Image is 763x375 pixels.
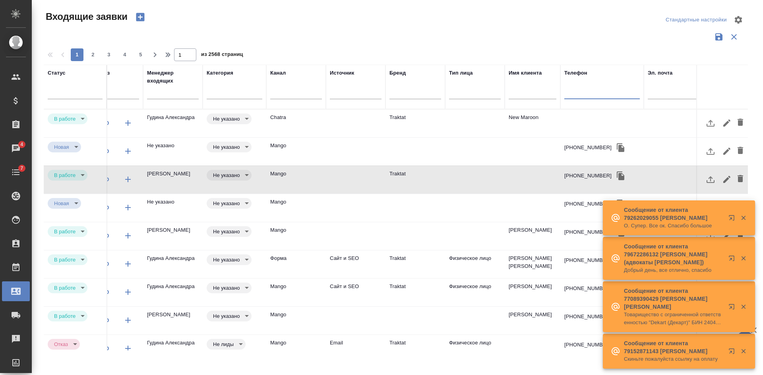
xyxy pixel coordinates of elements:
button: Удалить [734,198,747,217]
div: [PHONE_NUMBER] [564,256,612,264]
button: Не указано [211,200,242,207]
button: 2 [87,48,99,61]
div: Категория [207,69,233,77]
td: Сайт и SEO [326,250,385,278]
button: Создать заказ [118,226,137,245]
button: Создать заказ [118,339,137,358]
div: Источник [330,69,354,77]
div: split button [664,14,729,26]
button: Новая [52,200,72,207]
button: Загрузить файл [701,170,720,189]
button: Сохранить фильтры [711,29,726,44]
button: В работе [52,115,78,122]
div: В работе [48,254,87,265]
button: Загрузить файл [701,142,720,161]
div: В работе [48,339,80,350]
button: Редактировать [720,170,734,189]
button: Создать [131,10,150,24]
td: Email [326,335,385,363]
td: Traktat [385,110,445,137]
div: В работе [207,283,252,293]
span: 5 [134,51,147,59]
button: Создать заказ [118,254,137,273]
p: О. Супер. Все ок. Спасибо большое [624,222,723,230]
button: Не указано [211,228,242,235]
div: В работе [48,170,87,181]
p: Сообщение от клиента 79672286132 [PERSON_NAME] (адвокаты [PERSON_NAME]) [624,242,723,266]
div: В работе [207,142,252,152]
div: В работе [48,142,81,152]
button: Не указано [211,256,242,263]
button: Создать заказ [118,283,137,302]
button: 3 [103,48,115,61]
td: Traktat [385,250,445,278]
p: Скиньте пожалуйста ссылку на оплату [624,355,723,363]
td: Физическое лицо [445,335,505,363]
button: Не указано [211,285,242,291]
td: Mango [266,166,326,194]
div: В работе [207,226,252,237]
td: Chatra [266,110,326,137]
td: [PERSON_NAME] [143,222,203,250]
button: Закрыть [735,348,751,355]
span: 2 [87,51,99,59]
span: 7 [15,164,28,172]
div: Канал [270,69,286,77]
td: Физическое лицо [445,250,505,278]
div: В работе [207,113,252,124]
button: Не лиды [211,341,236,348]
div: [PHONE_NUMBER] [564,172,612,180]
span: 3 [103,51,115,59]
div: В работе [207,170,252,181]
div: Бренд [389,69,406,77]
td: Сайт и SEO [326,279,385,306]
td: [PERSON_NAME] [505,307,560,335]
td: Форма [266,250,326,278]
button: Скопировать [615,170,627,182]
td: Физическое лицо [445,279,505,306]
button: Создать заказ [118,170,137,189]
td: [PERSON_NAME] [PERSON_NAME] [505,250,560,278]
td: [PERSON_NAME] [505,222,560,250]
div: В работе [48,226,87,237]
td: Traktat [385,279,445,306]
button: Новая [52,144,72,150]
div: Эл. почта [648,69,672,77]
button: Скопировать [615,198,627,210]
td: Не указано [143,138,203,165]
button: Открыть в новой вкладке [724,343,743,362]
td: Mango [266,279,326,306]
button: Создать заказ [118,311,137,330]
p: Сообщение от клиента 79152871143 [PERSON_NAME] [624,339,723,355]
a: 4 [2,138,30,158]
div: В работе [207,311,252,321]
a: 7 [2,162,30,182]
div: В работе [207,198,252,209]
button: Редактировать [720,142,734,161]
span: 4 [15,140,28,148]
button: 4 [118,48,131,61]
td: [PERSON_NAME] [143,307,203,335]
td: Mango [266,194,326,222]
span: Настроить таблицу [729,10,748,29]
div: [PHONE_NUMBER] [564,285,612,292]
td: New Maroon [505,110,560,137]
button: Загрузить файл [701,198,720,217]
div: [PHONE_NUMBER] [564,200,612,208]
p: Сообщение от клиента 77089390429 [PERSON_NAME] [PERSON_NAME] [624,287,723,311]
div: Телефон [564,69,587,77]
button: Не указано [211,313,242,319]
button: Открыть в новой вкладке [724,299,743,318]
span: 4 [118,51,131,59]
button: 5 [134,48,147,61]
button: Открыть в новой вкладке [724,210,743,229]
p: Товарищество с ограниченной ответственностью "Dekart (Декарт)" БИН 240440034255, адрес: [GEOGRAPH... [624,311,723,327]
td: Гудина Александра [143,110,203,137]
td: [PERSON_NAME] [143,166,203,194]
button: Закрыть [735,214,751,221]
div: Менеджер входящих [147,69,199,85]
button: Скопировать [615,142,627,154]
button: Редактировать [720,198,734,217]
button: Не указано [211,172,242,179]
button: Сбросить фильтры [726,29,742,44]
